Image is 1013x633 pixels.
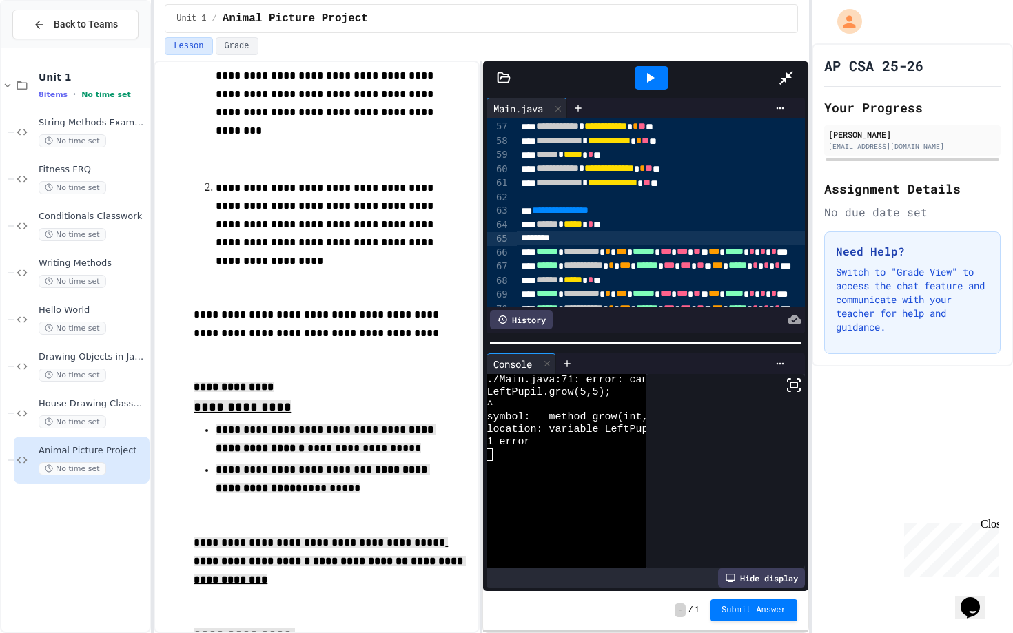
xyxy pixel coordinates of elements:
div: 61 [487,176,509,190]
button: Grade [216,37,258,55]
button: Lesson [165,37,212,55]
div: 58 [487,134,509,148]
span: No time set [39,415,106,428]
span: No time set [39,275,106,288]
span: Animal Picture Project [223,10,368,27]
span: Submit Answer [722,605,786,616]
div: Console [487,357,539,371]
iframe: chat widget [899,518,999,577]
span: 8 items [39,90,68,99]
div: [EMAIL_ADDRESS][DOMAIN_NAME] [828,141,996,152]
span: location: variable LeftPupil of type Circle [487,424,753,436]
span: Hello World [39,304,147,316]
span: Fitness FRQ [39,164,147,176]
button: Back to Teams [12,10,139,39]
div: 63 [487,204,509,218]
span: No time set [39,369,106,382]
div: 57 [487,120,509,134]
span: Back to Teams [54,17,118,32]
div: Hide display [718,568,805,588]
div: 68 [487,274,509,288]
span: No time set [39,462,106,475]
span: - [675,603,685,617]
span: 1 error [487,436,530,448]
div: 70 [487,302,509,316]
span: No time set [39,322,106,335]
h2: Assignment Details [824,179,1001,198]
div: Main.java [487,98,567,118]
span: Writing Methods [39,258,147,269]
div: 67 [487,260,509,273]
h1: AP CSA 25-26 [824,56,923,75]
span: / [212,13,217,24]
span: No time set [39,134,106,147]
span: Conditionals Classwork [39,211,147,222]
span: ./Main.java:71: error: cannot find symbol [487,374,741,386]
div: 66 [487,246,509,260]
span: No time set [81,90,131,99]
div: My Account [823,6,866,37]
div: 64 [487,218,509,232]
span: Animal Picture Project [39,445,147,457]
div: 59 [487,148,509,162]
div: Main.java [487,101,550,116]
div: [PERSON_NAME] [828,128,996,141]
div: Console [487,353,556,374]
span: LeftPupil.grow(5,5); [487,386,611,399]
span: House Drawing Classwork [39,398,147,410]
div: History [490,310,553,329]
span: Unit 1 [176,13,206,24]
span: Drawing Objects in Java - HW Playposit Code [39,351,147,363]
span: • [73,89,76,100]
div: 69 [487,288,509,302]
button: Submit Answer [710,599,797,621]
span: No time set [39,181,106,194]
span: No time set [39,228,106,241]
div: Chat with us now!Close [6,6,95,87]
span: ^ [487,399,493,411]
div: 62 [487,191,509,205]
h3: Need Help? [836,243,989,260]
span: symbol: method grow(int,int) [487,411,673,424]
span: Unit 1 [39,71,147,83]
span: / [688,605,693,616]
div: No due date set [824,204,1001,220]
span: 1 [695,605,699,616]
p: Switch to "Grade View" to access the chat feature and communicate with your teacher for help and ... [836,265,989,334]
div: 65 [487,232,509,246]
div: 60 [487,163,509,176]
h2: Your Progress [824,98,1001,117]
span: String Methods Examples [39,117,147,129]
iframe: chat widget [955,578,999,619]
